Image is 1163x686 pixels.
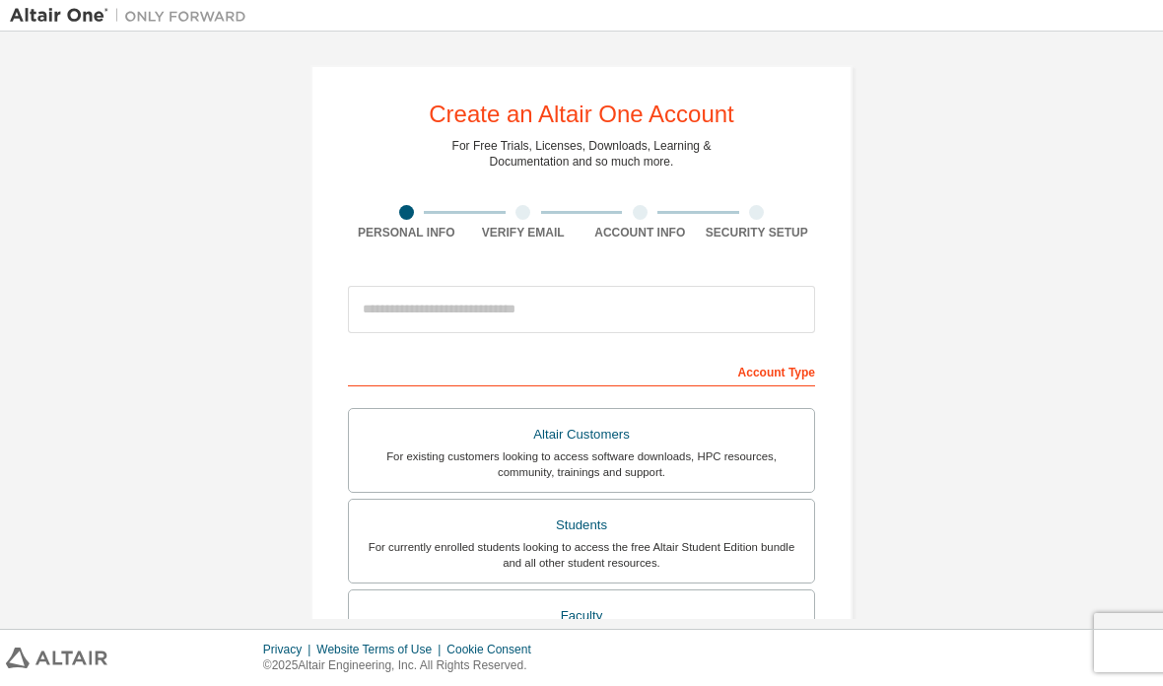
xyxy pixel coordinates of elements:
[361,421,802,448] div: Altair Customers
[446,642,542,657] div: Cookie Consent
[348,225,465,240] div: Personal Info
[361,512,802,539] div: Students
[316,642,446,657] div: Website Terms of Use
[10,6,256,26] img: Altair One
[581,225,699,240] div: Account Info
[6,648,107,668] img: altair_logo.svg
[452,138,712,170] div: For Free Trials, Licenses, Downloads, Learning & Documentation and so much more.
[465,225,582,240] div: Verify Email
[263,657,543,674] p: © 2025 Altair Engineering, Inc. All Rights Reserved.
[348,355,815,386] div: Account Type
[361,539,802,571] div: For currently enrolled students looking to access the free Altair Student Edition bundle and all ...
[263,642,316,657] div: Privacy
[361,602,802,630] div: Faculty
[429,103,734,126] div: Create an Altair One Account
[361,448,802,480] div: For existing customers looking to access software downloads, HPC resources, community, trainings ...
[699,225,816,240] div: Security Setup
